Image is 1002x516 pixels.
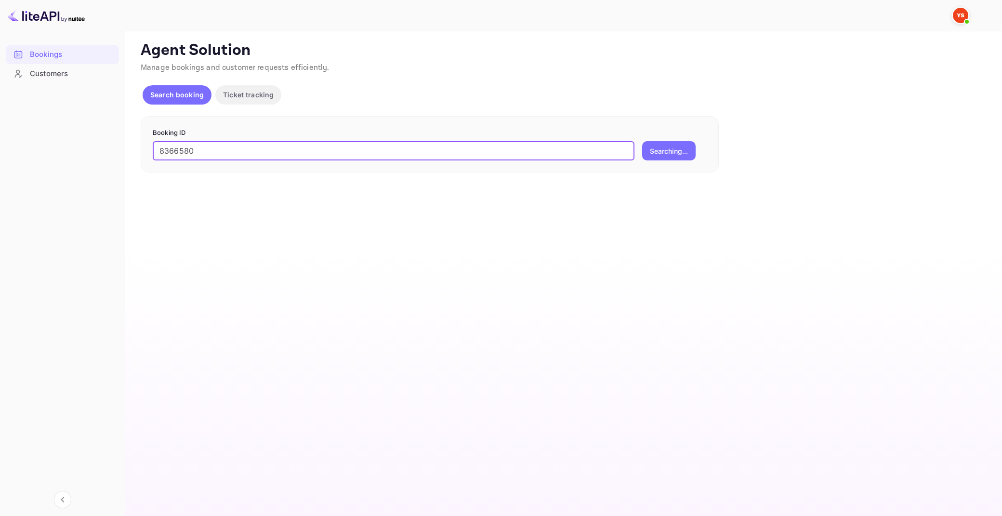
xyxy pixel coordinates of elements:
a: Bookings [6,45,119,63]
span: Manage bookings and customer requests efficiently. [141,63,330,73]
div: Customers [30,68,114,79]
p: Agent Solution [141,41,985,60]
a: Customers [6,65,119,82]
div: Bookings [6,45,119,64]
img: Yandex Support [953,8,968,23]
div: Customers [6,65,119,83]
p: Booking ID [153,128,707,138]
img: LiteAPI logo [8,8,85,23]
button: Collapse navigation [54,491,71,508]
div: Bookings [30,49,114,60]
p: Search booking [150,90,204,100]
input: Enter Booking ID (e.g., 63782194) [153,141,634,160]
p: Ticket tracking [223,90,274,100]
button: Searching... [642,141,696,160]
